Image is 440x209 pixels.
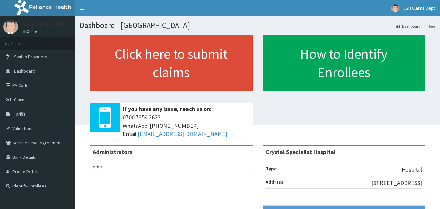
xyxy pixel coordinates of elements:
[14,68,35,74] span: Dashboard
[123,105,212,112] b: If you have any issue, reach us on:
[3,20,18,34] img: User Image
[266,166,277,172] b: Type
[403,5,435,11] span: CSH Claims Dept
[402,165,422,174] p: Hospital
[14,97,27,103] span: Claims
[263,35,426,91] a: How to Identify Enrollees
[23,21,65,27] p: CSH Claims Dept
[90,35,253,91] a: Click here to submit claims
[421,23,435,29] li: Here
[266,148,335,156] strong: Crystal Specialist Hospital
[391,4,399,12] img: User Image
[123,113,249,138] span: 0700 7354 2623 WhatsApp: [PHONE_NUMBER] Email:
[93,162,103,172] svg: audio-loading
[23,29,38,34] a: Online
[138,130,227,138] a: [EMAIL_ADDRESS][DOMAIN_NAME]
[371,179,422,187] p: [STREET_ADDRESS]
[396,23,420,29] a: Dashboard
[80,21,435,30] h1: Dashboard - [GEOGRAPHIC_DATA]
[266,179,283,185] b: Address
[14,111,26,117] span: Tariffs
[93,148,132,156] b: Administrators
[14,54,47,60] span: Switch Providers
